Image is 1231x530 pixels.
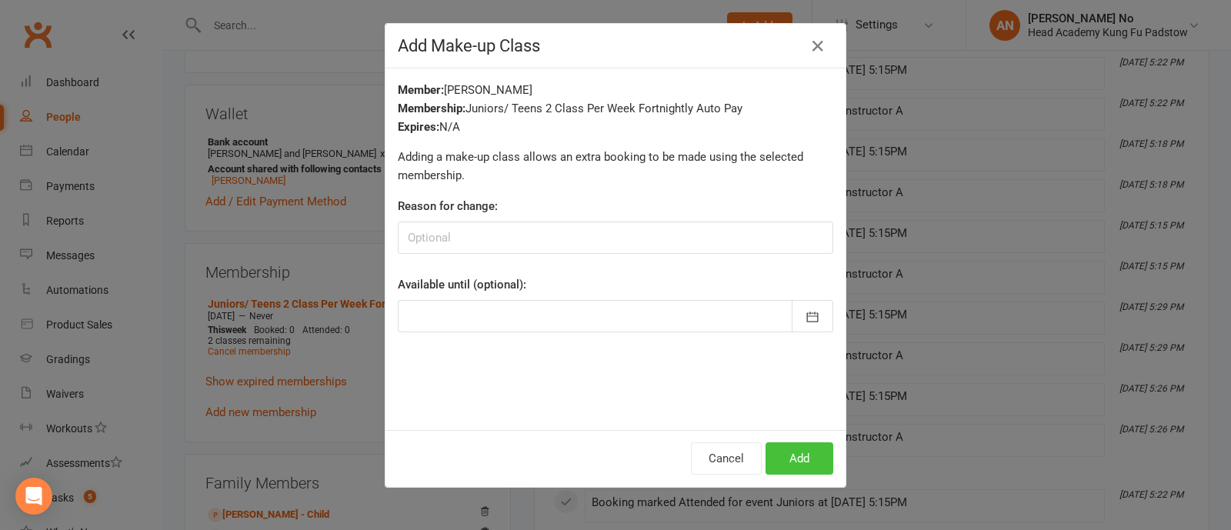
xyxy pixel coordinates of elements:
[15,478,52,515] div: Open Intercom Messenger
[691,442,762,475] button: Cancel
[398,120,439,134] strong: Expires:
[398,148,833,185] p: Adding a make-up class allows an extra booking to be made using the selected membership.
[766,442,833,475] button: Add
[398,275,526,294] label: Available until (optional):
[398,81,833,99] div: [PERSON_NAME]
[398,118,833,136] div: N/A
[398,99,833,118] div: Juniors/ Teens 2 Class Per Week Fortnightly Auto Pay
[398,222,833,254] input: Optional
[398,36,833,55] h4: Add Make-up Class
[806,34,830,58] button: Close
[398,83,444,97] strong: Member:
[398,197,498,215] label: Reason for change:
[398,102,465,115] strong: Membership:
